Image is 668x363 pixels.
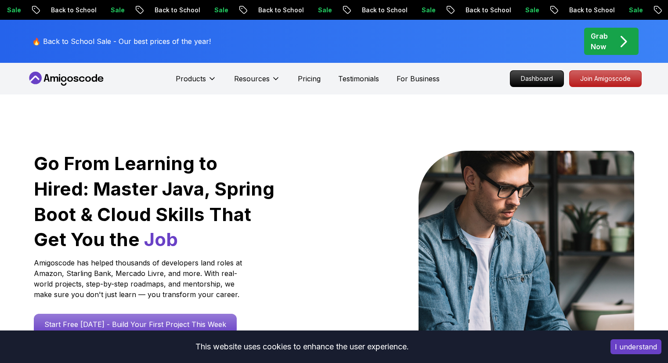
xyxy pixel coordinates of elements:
p: Back to School [496,6,556,15]
p: Sale [245,6,273,15]
p: Back to School [393,6,452,15]
p: Amigoscode has helped thousands of developers land roles at Amazon, Starling Bank, Mercado Livre,... [34,258,245,300]
p: Products [176,73,206,84]
p: Grab Now [591,31,608,52]
a: Testimonials [338,73,379,84]
p: Sale [556,6,584,15]
button: Products [176,73,217,91]
a: Pricing [298,73,321,84]
p: Back to School [82,6,141,15]
p: Dashboard [510,71,563,87]
button: Accept cookies [610,339,661,354]
p: Sale [452,6,480,15]
a: Dashboard [510,70,564,87]
p: Sale [349,6,377,15]
a: Start Free [DATE] - Build Your First Project This Week [34,314,237,335]
a: Join Amigoscode [569,70,642,87]
p: Resources [234,73,270,84]
p: Join Amigoscode [570,71,641,87]
span: Job [144,228,178,250]
p: Sale [38,6,66,15]
p: Back to School [185,6,245,15]
p: Sale [141,6,170,15]
h1: Go From Learning to Hired: Master Java, Spring Boot & Cloud Skills That Get You the [34,151,276,252]
div: This website uses cookies to enhance the user experience. [7,337,597,356]
a: For Business [397,73,440,84]
p: Back to School [600,6,660,15]
button: Resources [234,73,280,91]
p: Back to School [289,6,349,15]
p: 🔥 Back to School Sale - Our best prices of the year! [32,36,211,47]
